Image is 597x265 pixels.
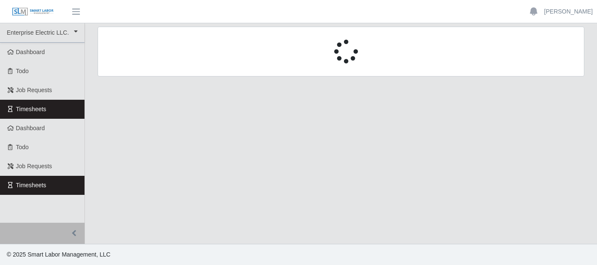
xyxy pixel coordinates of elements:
a: [PERSON_NAME] [544,7,593,16]
span: Job Requests [16,163,52,169]
span: © 2025 Smart Labor Management, LLC [7,251,110,258]
img: SLM Logo [12,7,54,16]
span: Todo [16,144,29,150]
span: Todo [16,68,29,74]
span: Dashboard [16,125,45,131]
span: Dashboard [16,49,45,55]
span: Timesheets [16,106,46,112]
span: Job Requests [16,87,52,93]
span: Timesheets [16,182,46,189]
